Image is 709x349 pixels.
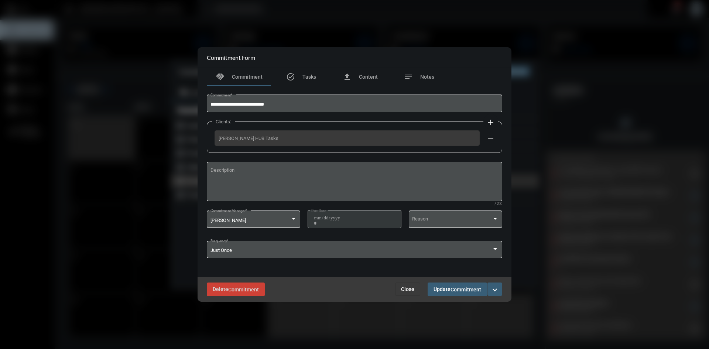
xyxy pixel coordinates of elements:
[486,118,495,127] mat-icon: add
[210,218,246,223] span: [PERSON_NAME]
[343,72,352,81] mat-icon: file_upload
[232,74,263,80] span: Commitment
[216,72,225,81] mat-icon: handshake
[434,286,481,292] span: Update
[401,286,414,292] span: Close
[213,286,259,292] span: Delete
[359,74,378,80] span: Content
[494,202,502,206] mat-hint: / 200
[207,283,265,296] button: DeleteCommitment
[212,119,235,124] label: Clients:
[404,72,413,81] mat-icon: notes
[420,74,434,80] span: Notes
[207,54,255,61] h2: Commitment Form
[428,283,487,296] button: UpdateCommitment
[286,72,295,81] mat-icon: task_alt
[395,283,420,296] button: Close
[302,74,316,80] span: Tasks
[486,134,495,143] mat-icon: remove
[219,136,476,141] span: [PERSON_NAME] HUB Tasks
[451,287,481,292] span: Commitment
[228,287,259,292] span: Commitment
[490,285,499,294] mat-icon: expand_more
[210,247,232,253] span: Just Once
